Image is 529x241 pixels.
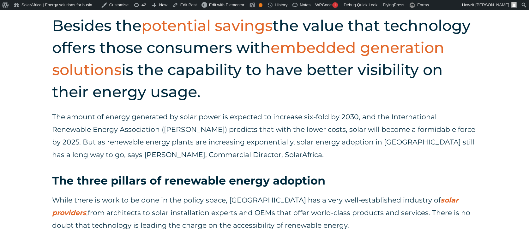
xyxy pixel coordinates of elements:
span: Edit with Elementor [209,3,244,7]
span: [PERSON_NAME] [475,3,509,7]
div: OK [259,3,262,7]
h3: The three pillars of renewable energy adoption [52,173,477,188]
div: 1 [332,2,338,8]
p: The amount of energy generated by solar power is expected to increase six-fold by 2030, and the I... [52,111,477,161]
h2: Besides the the value that technology offers those consumers with is the capability to have bette... [52,15,477,103]
span: potential savings [141,16,273,35]
p: While there is work to be done in the policy space, [GEOGRAPHIC_DATA] has a very well-established... [52,194,477,232]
